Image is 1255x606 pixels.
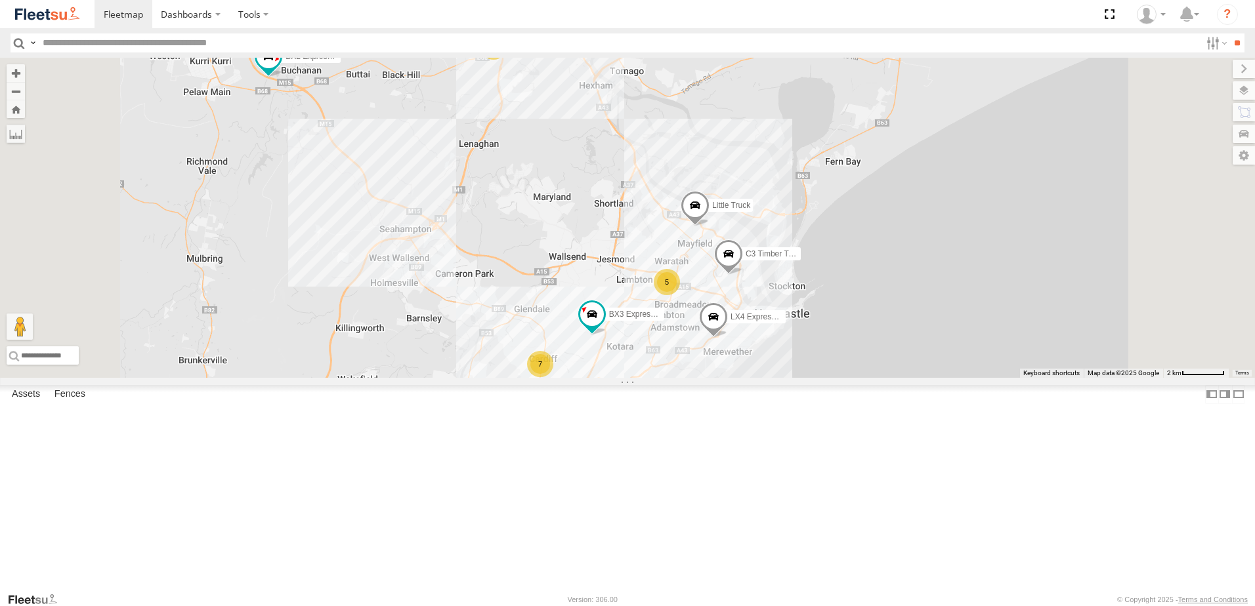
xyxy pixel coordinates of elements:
[5,385,47,403] label: Assets
[1167,369,1181,376] span: 2 km
[7,82,25,100] button: Zoom out
[1201,33,1229,52] label: Search Filter Options
[7,64,25,82] button: Zoom in
[7,125,25,143] label: Measure
[712,201,750,210] span: Little Truck
[1178,596,1248,603] a: Terms and Conditions
[1233,146,1255,165] label: Map Settings
[1217,4,1238,25] i: ?
[7,593,68,606] a: Visit our Website
[1132,5,1170,24] div: James Cullen
[48,385,92,403] label: Fences
[1235,371,1249,376] a: Terms (opens in new tab)
[527,351,553,377] div: 7
[13,5,81,23] img: fleetsu-logo-horizontal.svg
[1088,369,1159,376] span: Map data ©2025 Google
[568,596,618,603] div: Version: 306.00
[1232,385,1245,404] label: Hide Summary Table
[28,33,38,52] label: Search Query
[7,313,33,340] button: Drag Pegman onto the map to open Street View
[746,249,803,258] span: C3 Timber Truck
[1163,369,1229,378] button: Map Scale: 2 km per 62 pixels
[1205,385,1218,404] label: Dock Summary Table to the Left
[654,269,680,295] div: 5
[1117,596,1248,603] div: © Copyright 2025 -
[1218,385,1231,404] label: Dock Summary Table to the Right
[731,312,790,321] span: LX4 Express Ute
[1023,369,1080,378] button: Keyboard shortcuts
[7,100,25,118] button: Zoom Home
[609,310,669,319] span: BX3 Express Ute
